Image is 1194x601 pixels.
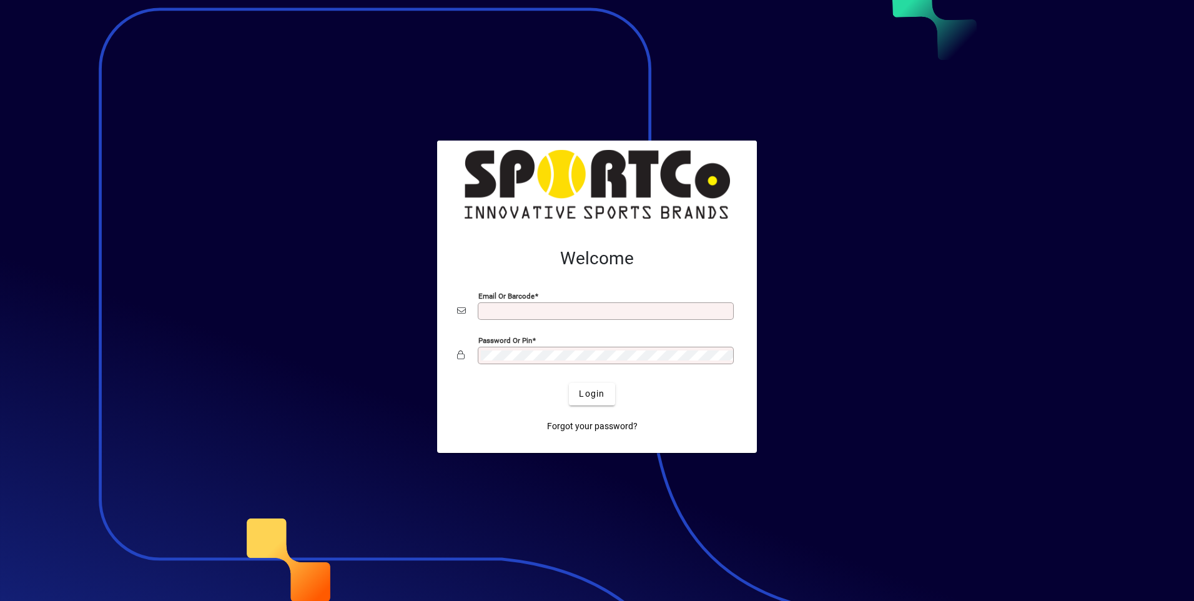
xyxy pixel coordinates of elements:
mat-label: Email or Barcode [478,291,535,300]
span: Forgot your password? [547,420,638,433]
button: Login [569,383,614,405]
span: Login [579,387,604,400]
mat-label: Password or Pin [478,335,532,344]
h2: Welcome [457,248,737,269]
a: Forgot your password? [542,415,643,438]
